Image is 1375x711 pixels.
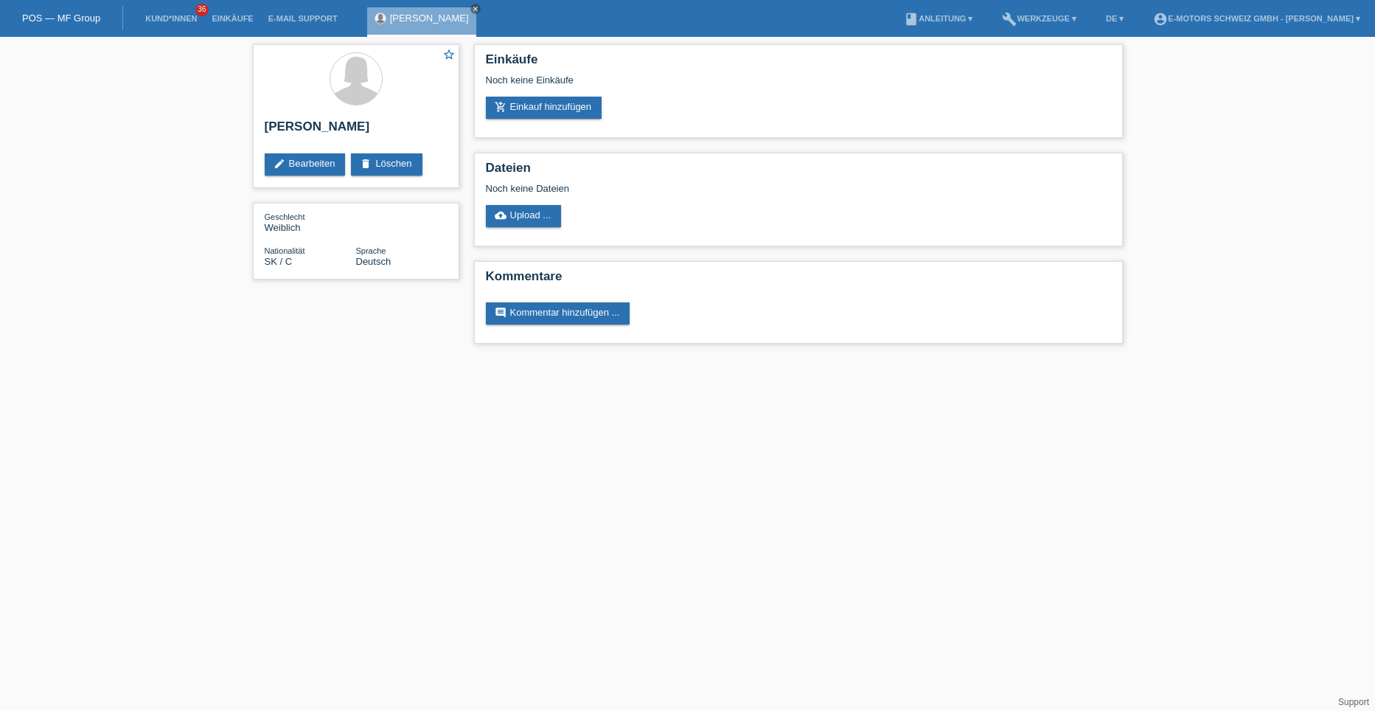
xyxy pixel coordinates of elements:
[442,48,456,61] i: star_border
[486,161,1111,183] h2: Dateien
[486,269,1111,291] h2: Kommentare
[1146,14,1368,23] a: account_circleE-Motors Schweiz GmbH - [PERSON_NAME] ▾
[904,12,919,27] i: book
[265,153,346,176] a: editBearbeiten
[486,183,936,194] div: Noch keine Dateien
[204,14,260,23] a: Einkäufe
[495,101,507,113] i: add_shopping_cart
[138,14,204,23] a: Kund*innen
[495,209,507,221] i: cloud_upload
[274,158,285,170] i: edit
[486,97,602,119] a: add_shopping_cartEinkauf hinzufügen
[356,246,386,255] span: Sprache
[1338,697,1369,707] a: Support
[390,13,469,24] a: [PERSON_NAME]
[1002,12,1017,27] i: build
[472,5,479,13] i: close
[495,307,507,319] i: comment
[265,211,356,233] div: Weiblich
[486,302,630,325] a: commentKommentar hinzufügen ...
[265,246,305,255] span: Nationalität
[22,13,100,24] a: POS — MF Group
[265,212,305,221] span: Geschlecht
[470,4,481,14] a: close
[442,48,456,63] a: star_border
[265,119,448,142] h2: [PERSON_NAME]
[265,256,293,267] span: Slowakei / C / 07.06.2017
[351,153,422,176] a: deleteLöschen
[486,52,1111,74] h2: Einkäufe
[195,4,209,16] span: 36
[356,256,391,267] span: Deutsch
[486,205,562,227] a: cloud_uploadUpload ...
[1099,14,1131,23] a: DE ▾
[486,74,1111,97] div: Noch keine Einkäufe
[261,14,345,23] a: E-Mail Support
[1153,12,1168,27] i: account_circle
[360,158,372,170] i: delete
[995,14,1084,23] a: buildWerkzeuge ▾
[897,14,980,23] a: bookAnleitung ▾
